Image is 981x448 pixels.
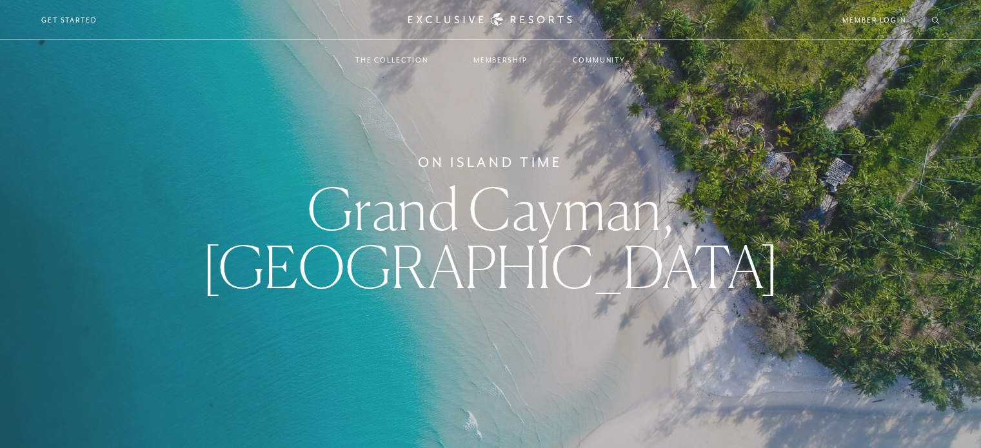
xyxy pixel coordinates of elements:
[842,14,906,26] a: Member Login
[418,152,563,173] h6: On Island Time
[342,41,441,79] a: The Collection
[560,41,639,79] a: Community
[461,41,540,79] a: Membership
[41,14,97,26] a: Get Started
[202,173,779,302] span: Grand Cayman, [GEOGRAPHIC_DATA]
